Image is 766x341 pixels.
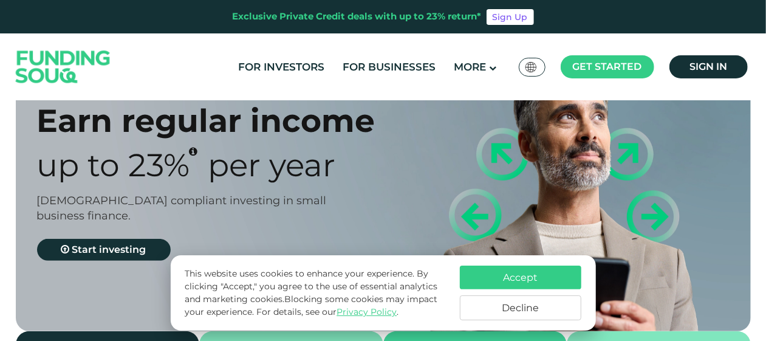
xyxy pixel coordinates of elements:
[37,102,405,140] div: Earn regular income
[573,61,642,72] span: Get started
[669,55,748,78] a: Sign in
[37,194,327,222] span: [DEMOGRAPHIC_DATA] compliant investing in small business finance.
[37,146,190,184] span: Up to 23%
[190,146,198,156] i: 23% IRR (expected) ~ 15% Net yield (expected)
[235,57,327,77] a: For Investors
[233,10,482,24] div: Exclusive Private Credit deals with up to 23% return*
[487,9,534,25] a: Sign Up
[460,295,581,320] button: Decline
[460,266,581,289] button: Accept
[37,239,171,261] a: Start investing
[525,62,536,72] img: SA Flag
[340,57,439,77] a: For Businesses
[72,244,146,255] span: Start investing
[337,306,397,317] a: Privacy Policy
[208,146,336,184] span: Per Year
[185,294,437,317] span: Blocking some cookies may impact your experience.
[185,267,447,319] p: This website uses cookies to enhance your experience. By clicking "Accept," you agree to the use ...
[256,306,398,317] span: For details, see our .
[454,61,486,73] span: More
[689,61,727,72] span: Sign in
[4,36,123,98] img: Logo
